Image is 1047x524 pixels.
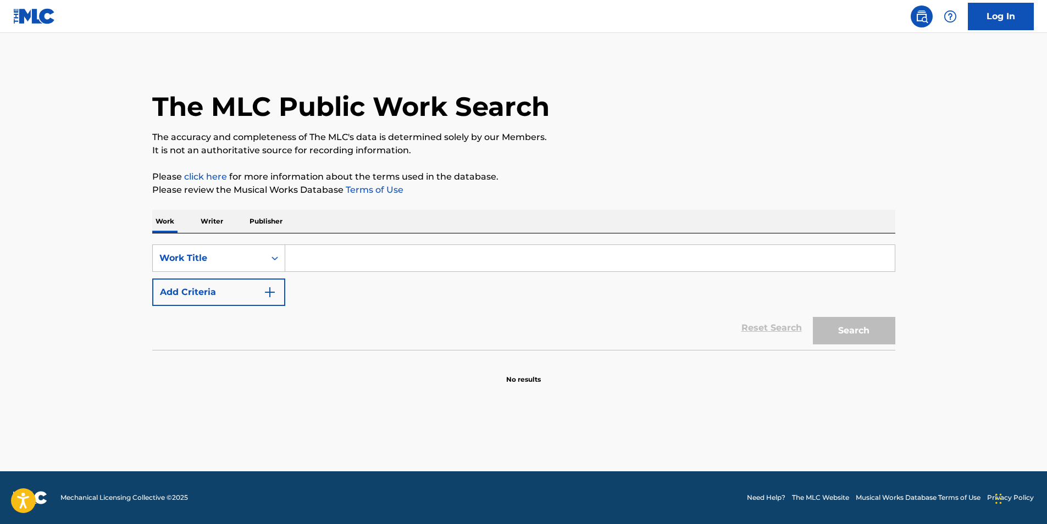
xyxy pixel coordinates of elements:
h1: The MLC Public Work Search [152,90,550,123]
a: Need Help? [747,493,785,503]
img: help [944,10,957,23]
a: Terms of Use [344,185,403,195]
img: 9d2ae6d4665cec9f34b9.svg [263,286,276,299]
iframe: Chat Widget [992,471,1047,524]
p: Please for more information about the terms used in the database. [152,170,895,183]
p: Please review the Musical Works Database [152,183,895,197]
a: Privacy Policy [987,493,1034,503]
p: No results [506,361,541,384]
form: Search Form [152,244,895,350]
a: Musical Works Database Terms of Use [856,493,980,503]
img: MLC Logo [13,8,56,24]
img: logo [13,491,47,504]
p: It is not an authoritative source for recording information. [152,144,895,157]
p: Writer [197,210,226,233]
div: Help [939,5,961,27]
div: Work Title [159,252,258,265]
p: Work [152,210,178,233]
button: Add Criteria [152,278,285,306]
span: Mechanical Licensing Collective © 2025 [60,493,188,503]
a: Log In [968,3,1034,30]
a: click here [184,171,227,182]
p: The accuracy and completeness of The MLC's data is determined solely by our Members. [152,131,895,144]
p: Publisher [246,210,286,233]
div: Drag [995,482,1002,515]
a: The MLC Website [792,493,849,503]
a: Public Search [911,5,933,27]
img: search [915,10,928,23]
